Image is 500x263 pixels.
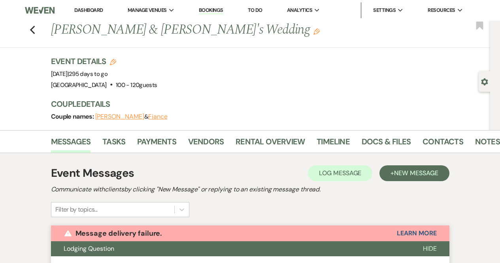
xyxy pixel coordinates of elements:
button: Log Message [308,165,372,181]
span: | [68,70,108,78]
a: Messages [51,135,91,153]
a: Bookings [199,7,223,14]
span: [DATE] [51,70,108,78]
a: Docs & Files [362,135,411,153]
button: Lodging Question [51,241,410,256]
a: Contacts [423,135,463,153]
span: Resources [428,6,455,14]
button: +New Message [379,165,449,181]
a: Dashboard [74,7,103,13]
span: Hide [423,244,437,253]
span: Log Message [319,169,361,177]
a: Payments [137,135,176,153]
button: Learn More [397,230,436,237]
span: Lodging Question [64,244,114,253]
span: 100 - 120 guests [116,81,157,89]
span: Manage Venues [128,6,167,14]
button: Edit [313,28,320,35]
a: Rental Overview [236,135,305,153]
span: New Message [394,169,438,177]
h1: Event Messages [51,165,134,182]
button: Hide [410,241,449,256]
p: Message delivery failure. [75,227,162,239]
img: Weven Logo [25,2,54,19]
h2: Communicate with clients by clicking "New Message" or replying to an existing message thread. [51,185,449,194]
div: Filter by topics... [55,205,98,214]
a: To Do [248,7,262,13]
button: Open lead details [481,78,488,85]
span: & [95,113,168,121]
span: Analytics [287,6,312,14]
a: Timeline [317,135,350,153]
h1: [PERSON_NAME] & [PERSON_NAME]'s Wedding [51,21,399,40]
a: Tasks [102,135,125,153]
a: Notes [475,135,500,153]
button: [PERSON_NAME] [95,114,144,120]
h3: Couple Details [51,98,483,110]
span: 295 days to go [69,70,108,78]
span: Couple names: [51,112,95,121]
a: Vendors [188,135,224,153]
span: Settings [373,6,396,14]
span: [GEOGRAPHIC_DATA] [51,81,107,89]
button: Fiance [148,114,168,120]
h3: Event Details [51,56,157,67]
